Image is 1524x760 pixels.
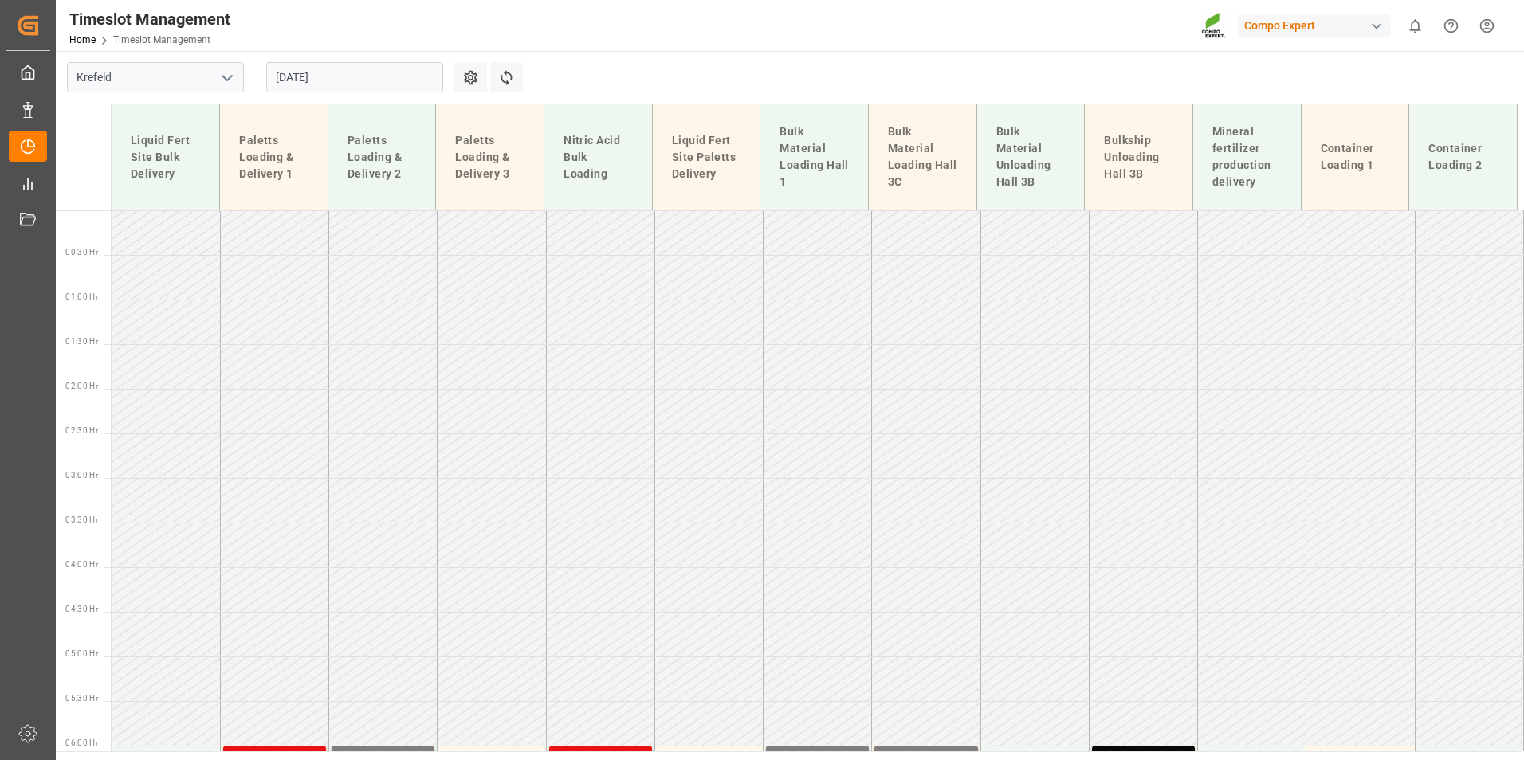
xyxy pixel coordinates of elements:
span: 03:00 Hr [65,471,98,480]
span: 05:30 Hr [65,694,98,703]
div: Paletts Loading & Delivery 3 [449,126,531,189]
div: Bulk Material Loading Hall 1 [773,117,855,197]
div: Container Loading 2 [1422,134,1504,180]
span: 00:30 Hr [65,248,98,257]
img: Screenshot%202023-09-29%20at%2010.02.21.png_1712312052.png [1201,12,1227,40]
div: Nitric Acid Bulk Loading [557,126,639,189]
a: Home [69,34,96,45]
div: Paletts Loading & Delivery 1 [233,126,315,189]
span: 04:30 Hr [65,605,98,613]
div: Paletts Loading & Delivery 2 [341,126,423,189]
button: show 0 new notifications [1397,8,1433,44]
div: Liquid Fert Site Paletts Delivery [666,126,748,189]
div: Bulk Material Loading Hall 3C [882,117,964,197]
span: 01:30 Hr [65,337,98,346]
div: Liquid Fert Site Bulk Delivery [124,126,206,189]
button: Help Center [1433,8,1469,44]
span: 04:00 Hr [65,560,98,569]
button: Compo Expert [1238,10,1397,41]
span: 01:00 Hr [65,292,98,301]
div: Compo Expert [1238,14,1391,37]
button: open menu [214,65,238,90]
span: 02:00 Hr [65,382,98,390]
span: 03:30 Hr [65,515,98,524]
input: Type to search/select [67,62,244,92]
input: DD.MM.YYYY [266,62,443,92]
div: Container Loading 1 [1314,134,1396,180]
span: 02:30 Hr [65,426,98,435]
div: Timeslot Management [69,7,230,31]
div: Mineral fertilizer production delivery [1206,117,1288,197]
div: Bulk Material Unloading Hall 3B [990,117,1072,197]
div: Bulkship Unloading Hall 3B [1098,126,1180,189]
span: 05:00 Hr [65,649,98,658]
span: 06:00 Hr [65,738,98,747]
